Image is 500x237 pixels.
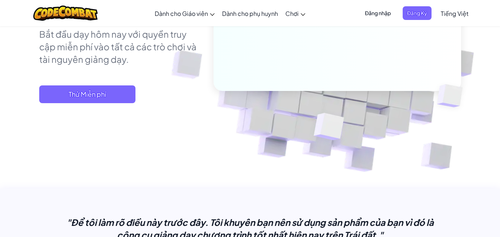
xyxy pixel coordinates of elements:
a: Tiếng Việt [437,3,472,23]
font: Dành cho phụ huynh [222,10,278,17]
font: Chơi [285,10,299,17]
font: Dành cho Giáo viên [155,10,208,17]
a: Dành cho Giáo viên [151,3,218,23]
font: Bắt đầu dạy hôm nay với quyền truy cập miễn phí vào tất cả các trò chơi và tài nguyên giảng dạy. [39,28,197,65]
img: Biểu tượng CodeCombat [33,6,98,21]
a: Dành cho phụ huynh [218,3,282,23]
font: Đăng Ký [407,10,427,16]
button: Đăng Ký [403,6,432,20]
button: Thử Miễn phí [39,85,135,103]
font: Tiếng Việt [441,10,469,17]
img: Các khối chồng lên nhau [295,97,362,159]
img: Các khối chồng lên nhau [425,69,480,123]
a: Chơi [282,3,309,23]
font: Thử Miễn phí [68,90,106,98]
button: Đăng nhập [360,6,395,20]
font: Đăng nhập [365,10,391,16]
